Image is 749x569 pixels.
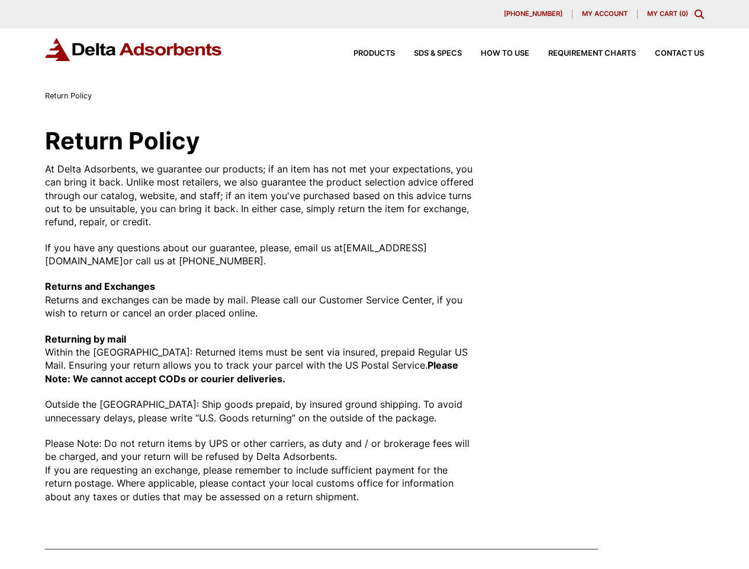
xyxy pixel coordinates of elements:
h1: Return Policy [45,129,475,153]
a: SDS & SPECS [395,50,462,57]
div: Toggle Modal Content [695,9,704,19]
p: If you have any questions about our guarantee, please, email us at [EMAIL_ADDRESS][DOMAIN_NAME] o... [45,241,475,268]
p: Please Note: Do not return items by UPS or other carriers, as duty and / or brokerage fees will b... [45,437,475,503]
a: How to Use [462,50,529,57]
span: SDS & SPECS [414,50,462,57]
span: Requirement Charts [548,50,636,57]
span: Contact Us [655,50,704,57]
a: Products [335,50,395,57]
span: 0 [682,9,686,18]
strong: Please Note: We cannot accept CODs or courier deliveries. [45,359,458,384]
strong: Returning by mail [45,333,126,345]
a: Contact Us [636,50,704,57]
a: My Cart (0) [647,9,688,18]
span: Return Policy [45,91,92,100]
p: At Delta Adsorbents, we guarantee our products; if an item has not met your expectations, you can... [45,162,475,229]
strong: Returns and Exchanges [45,280,155,292]
span: My account [582,11,628,17]
span: [PHONE_NUMBER] [504,11,562,17]
a: Requirement Charts [529,50,636,57]
img: Delta Adsorbents [45,38,223,61]
p: Outside the [GEOGRAPHIC_DATA]: Ship goods prepaid, by insured ground shipping. To avoid unnecessa... [45,398,475,424]
span: Products [353,50,395,57]
span: How to Use [481,50,529,57]
a: My account [573,9,638,19]
p: Returns and exchanges can be made by mail. Please call our Customer Service Center, if you wish t... [45,280,475,319]
a: [PHONE_NUMBER] [494,9,573,19]
p: Within the [GEOGRAPHIC_DATA]: Returned items must be sent via insured, prepaid Regular US Mail. E... [45,333,475,386]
